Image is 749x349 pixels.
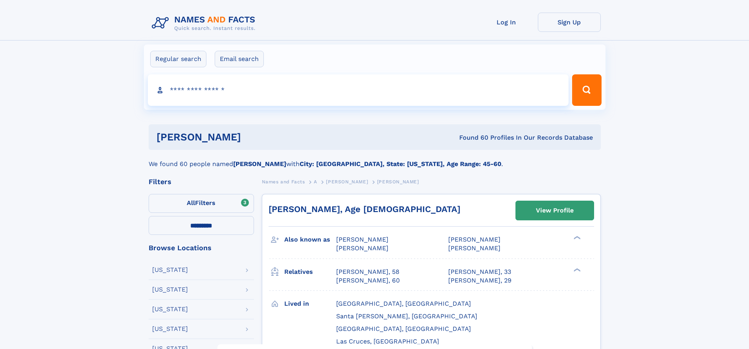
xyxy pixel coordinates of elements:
[336,276,400,285] a: [PERSON_NAME], 60
[233,160,286,168] b: [PERSON_NAME]
[269,204,460,214] a: [PERSON_NAME], Age [DEMOGRAPHIC_DATA]
[149,194,254,213] label: Filters
[336,325,471,332] span: [GEOGRAPHIC_DATA], [GEOGRAPHIC_DATA]
[152,267,188,273] div: [US_STATE]
[336,338,439,345] span: Las Cruces, [GEOGRAPHIC_DATA]
[572,267,581,272] div: ❯
[377,179,419,185] span: [PERSON_NAME]
[149,150,601,169] div: We found 60 people named with .
[284,265,336,279] h3: Relatives
[448,244,501,252] span: [PERSON_NAME]
[150,51,206,67] label: Regular search
[152,326,188,332] div: [US_STATE]
[448,276,512,285] a: [PERSON_NAME], 29
[156,132,350,142] h1: [PERSON_NAME]
[475,13,538,32] a: Log In
[350,133,593,142] div: Found 60 Profiles In Our Records Database
[448,236,501,243] span: [PERSON_NAME]
[516,201,594,220] a: View Profile
[336,236,388,243] span: [PERSON_NAME]
[336,300,471,307] span: [GEOGRAPHIC_DATA], [GEOGRAPHIC_DATA]
[538,13,601,32] a: Sign Up
[314,179,317,185] span: A
[572,74,601,106] button: Search Button
[300,160,501,168] b: City: [GEOGRAPHIC_DATA], State: [US_STATE], Age Range: 45-60
[326,177,368,187] a: [PERSON_NAME]
[152,306,188,312] div: [US_STATE]
[284,233,336,246] h3: Also known as
[326,179,368,185] span: [PERSON_NAME]
[572,235,581,240] div: ❯
[336,268,399,276] a: [PERSON_NAME], 58
[152,286,188,293] div: [US_STATE]
[448,268,511,276] a: [PERSON_NAME], 33
[149,244,254,251] div: Browse Locations
[215,51,264,67] label: Email search
[314,177,317,187] a: A
[148,74,569,106] input: search input
[284,297,336,310] h3: Lived in
[336,244,388,252] span: [PERSON_NAME]
[262,177,305,187] a: Names and Facts
[336,312,477,320] span: Santa [PERSON_NAME], [GEOGRAPHIC_DATA]
[149,178,254,185] div: Filters
[187,199,195,207] span: All
[149,13,262,34] img: Logo Names and Facts
[536,201,574,220] div: View Profile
